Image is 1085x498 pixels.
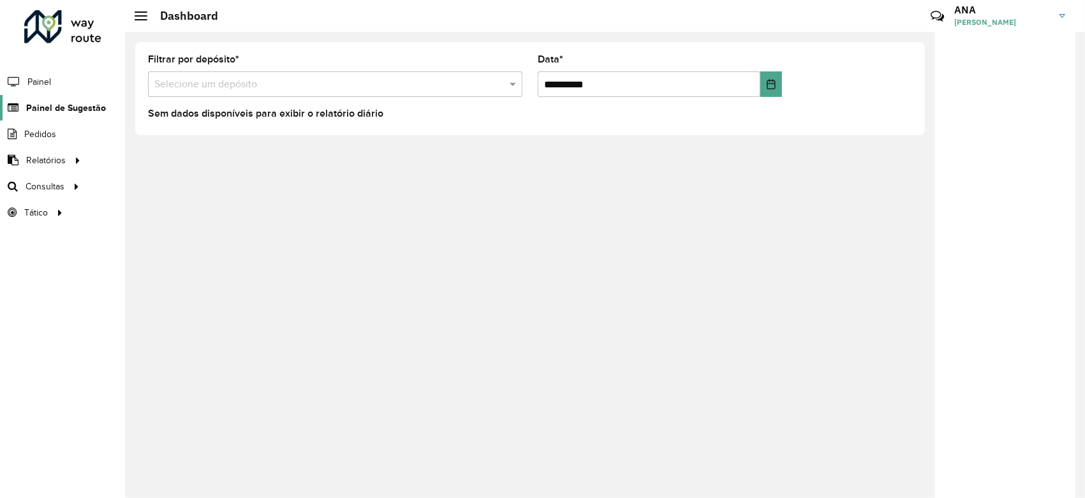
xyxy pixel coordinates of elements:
[538,52,563,67] label: Data
[148,52,239,67] label: Filtrar por depósito
[26,154,66,167] span: Relatórios
[954,4,1050,16] h3: ANA
[24,206,48,219] span: Tático
[760,71,782,97] button: Choose Date
[147,9,218,23] h2: Dashboard
[27,75,51,89] span: Painel
[148,106,383,121] label: Sem dados disponíveis para exibir o relatório diário
[954,17,1050,28] span: [PERSON_NAME]
[26,101,106,115] span: Painel de Sugestão
[24,128,56,141] span: Pedidos
[26,180,64,193] span: Consultas
[924,3,951,30] a: Contato Rápido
